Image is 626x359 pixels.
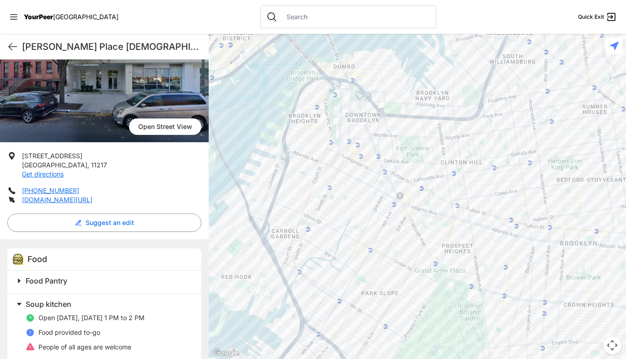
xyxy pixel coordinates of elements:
span: [STREET_ADDRESS] [22,152,82,160]
span: Soup kitchen [26,300,71,309]
span: Quick Exit [578,13,604,21]
button: Map camera controls [603,336,621,354]
h1: [PERSON_NAME] Place [DEMOGRAPHIC_DATA] (SDA) [DEMOGRAPHIC_DATA] [22,40,201,53]
a: [DOMAIN_NAME][URL] [22,196,92,204]
a: [PHONE_NUMBER] [22,187,79,194]
span: [GEOGRAPHIC_DATA] [53,13,119,21]
a: YourPeer[GEOGRAPHIC_DATA] [24,14,119,20]
button: Suggest an edit [7,214,201,232]
a: Quick Exit [578,11,617,22]
span: [GEOGRAPHIC_DATA] [22,161,87,169]
span: , [87,161,89,169]
a: Open this area in Google Maps (opens a new window) [211,347,241,359]
p: Food provided to-go [38,328,100,337]
a: Get directions [22,170,64,178]
img: Google [211,347,241,359]
span: 11217 [91,161,107,169]
input: Search [281,12,430,21]
span: Food [27,254,47,264]
span: People of all ages are welcome [38,343,131,351]
span: Open Street View [129,118,201,135]
span: Suggest an edit [86,218,134,227]
span: YourPeer [24,13,53,21]
span: Food Pantry [26,276,67,285]
span: Open [DATE], [DATE] 1 PM to 2 PM [38,314,145,321]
